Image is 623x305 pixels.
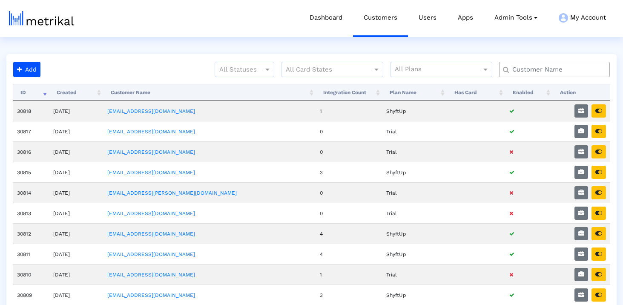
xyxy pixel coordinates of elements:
a: [EMAIL_ADDRESS][DOMAIN_NAME] [107,251,195,257]
th: ID: activate to sort column ascending [13,84,49,101]
td: 30815 [13,162,49,182]
td: [DATE] [49,264,103,285]
td: ShyftUp [382,244,447,264]
a: [EMAIL_ADDRESS][DOMAIN_NAME] [107,170,195,176]
th: Customer Name: activate to sort column ascending [103,84,315,101]
td: 30811 [13,244,49,264]
td: 1 [316,101,382,121]
td: [DATE] [49,285,103,305]
td: 4 [316,244,382,264]
td: 30810 [13,264,49,285]
th: Action [552,84,610,101]
td: [DATE] [49,162,103,182]
td: 0 [316,203,382,223]
td: Trial [382,141,447,162]
a: [EMAIL_ADDRESS][DOMAIN_NAME] [107,231,195,237]
td: [DATE] [49,101,103,121]
td: 1 [316,264,382,285]
a: [EMAIL_ADDRESS][DOMAIN_NAME] [107,272,195,278]
a: [EMAIL_ADDRESS][DOMAIN_NAME] [107,292,195,298]
a: [EMAIL_ADDRESS][DOMAIN_NAME] [107,149,195,155]
td: 3 [316,162,382,182]
td: 0 [316,121,382,141]
th: Has Card: activate to sort column ascending [447,84,505,101]
td: [DATE] [49,121,103,141]
th: Enabled: activate to sort column ascending [505,84,552,101]
a: [EMAIL_ADDRESS][DOMAIN_NAME] [107,210,195,216]
td: 30817 [13,121,49,141]
td: 3 [316,285,382,305]
img: my-account-menu-icon.png [559,13,568,23]
td: 30809 [13,285,49,305]
td: [DATE] [49,223,103,244]
input: Customer Name [506,65,606,74]
a: [EMAIL_ADDRESS][PERSON_NAME][DOMAIN_NAME] [107,190,237,196]
td: [DATE] [49,244,103,264]
td: 30812 [13,223,49,244]
td: [DATE] [49,141,103,162]
th: Plan Name: activate to sort column ascending [382,84,447,101]
td: [DATE] [49,203,103,223]
td: Trial [382,203,447,223]
td: Trial [382,182,447,203]
input: All Plans [395,64,483,75]
a: [EMAIL_ADDRESS][DOMAIN_NAME] [107,108,195,114]
button: Add [13,62,40,77]
td: 4 [316,223,382,244]
td: ShyftUp [382,285,447,305]
td: Trial [382,264,447,285]
th: Integration Count: activate to sort column ascending [316,84,382,101]
td: 0 [316,182,382,203]
td: 30813 [13,203,49,223]
td: ShyftUp [382,162,447,182]
img: metrical-logo-light.png [9,11,74,26]
input: All Card States [286,64,363,75]
td: Trial [382,121,447,141]
td: 30816 [13,141,49,162]
td: 30818 [13,101,49,121]
td: 30814 [13,182,49,203]
td: ShyftUp [382,223,447,244]
a: [EMAIL_ADDRESS][DOMAIN_NAME] [107,129,195,135]
td: ShyftUp [382,101,447,121]
td: [DATE] [49,182,103,203]
td: 0 [316,141,382,162]
th: Created: activate to sort column ascending [49,84,103,101]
